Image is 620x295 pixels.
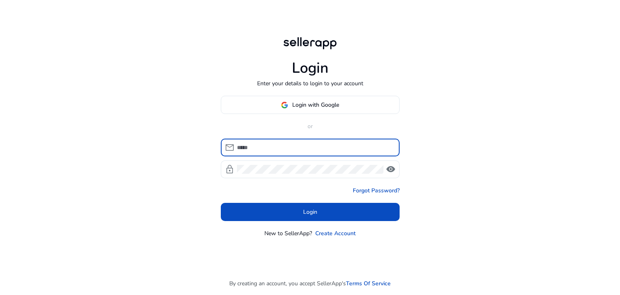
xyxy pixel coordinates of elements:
[353,186,400,195] a: Forgot Password?
[292,101,339,109] span: Login with Google
[346,279,391,288] a: Terms Of Service
[257,79,363,88] p: Enter your details to login to your account
[221,96,400,114] button: Login with Google
[281,101,288,109] img: google-logo.svg
[225,143,235,152] span: mail
[264,229,312,238] p: New to SellerApp?
[386,164,396,174] span: visibility
[292,59,329,77] h1: Login
[303,208,317,216] span: Login
[315,229,356,238] a: Create Account
[221,122,400,131] p: or
[225,164,235,174] span: lock
[221,203,400,221] button: Login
